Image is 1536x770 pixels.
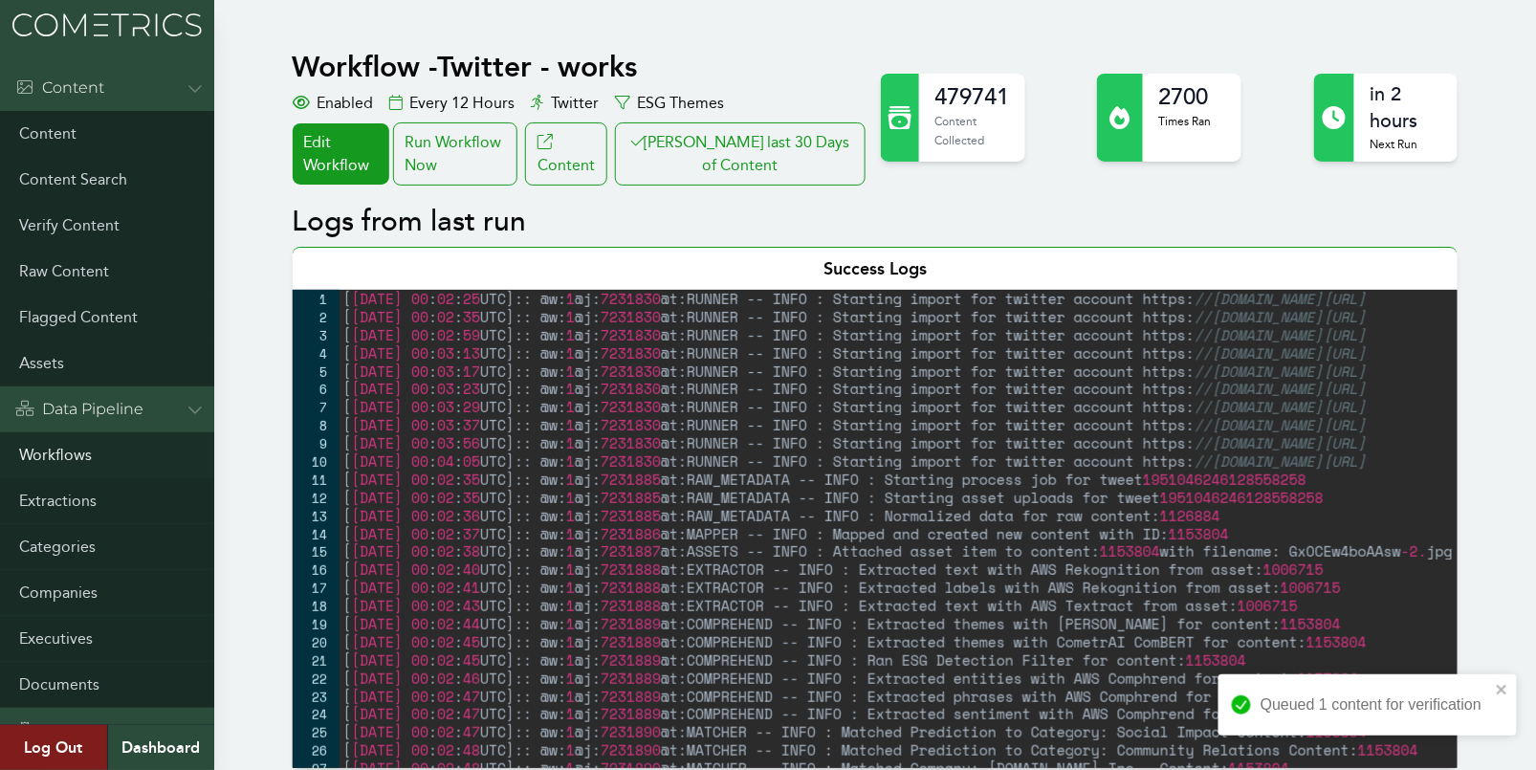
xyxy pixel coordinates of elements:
[293,542,340,561] div: 15
[293,344,340,363] div: 4
[293,123,389,185] a: Edit Workflow
[107,725,214,770] a: Dashboard
[293,741,340,759] div: 26
[293,688,340,706] div: 23
[293,416,340,434] div: 8
[393,122,518,186] div: Run Workflow Now
[1370,81,1442,135] h2: in 2 hours
[934,112,1010,149] p: Content Collected
[293,651,340,670] div: 21
[293,723,340,741] div: 25
[1496,682,1509,697] button: close
[293,489,340,507] div: 12
[293,434,340,452] div: 9
[531,92,600,115] div: Twitter
[1158,81,1211,112] h2: 2700
[293,308,340,326] div: 2
[1158,112,1211,131] p: Times Ran
[934,81,1010,112] h2: 479741
[293,615,340,633] div: 19
[389,92,516,115] div: Every 12 Hours
[1370,135,1442,154] p: Next Run
[293,205,1459,239] h2: Logs from last run
[615,92,725,115] div: ESG Themes
[615,122,866,186] button: [PERSON_NAME] last 30 Days of Content
[293,670,340,688] div: 22
[293,290,340,308] div: 1
[293,398,340,416] div: 7
[293,597,340,615] div: 18
[15,719,94,742] div: Admin
[525,122,607,186] a: Content
[293,380,340,398] div: 6
[293,452,340,471] div: 10
[15,398,143,421] div: Data Pipeline
[293,579,340,597] div: 17
[293,507,340,525] div: 13
[293,247,1459,290] div: Success Logs
[293,50,869,84] h1: Workflow - Twitter - works
[293,561,340,579] div: 16
[293,363,340,381] div: 5
[293,633,340,651] div: 20
[15,77,104,99] div: Content
[293,525,340,543] div: 14
[293,326,340,344] div: 3
[293,705,340,723] div: 24
[1261,693,1490,716] div: Queued 1 content for verification
[293,471,340,489] div: 11
[293,92,374,115] div: Enabled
